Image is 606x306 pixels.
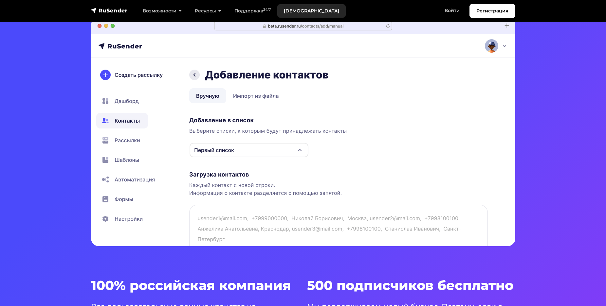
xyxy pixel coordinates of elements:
a: Поддержка24/7 [228,4,277,18]
a: [DEMOGRAPHIC_DATA] [277,4,346,18]
a: Ресурсы [188,4,228,18]
a: Возможности [136,4,188,18]
h3: 100% российская компания [91,278,299,293]
a: Войти [438,4,466,17]
img: hero-01-min.png [91,17,515,246]
a: Регистрация [469,4,515,18]
img: RuSender [91,7,128,14]
h3: 500 подписчиков бесплатно [307,278,515,293]
sup: 24/7 [263,8,271,12]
